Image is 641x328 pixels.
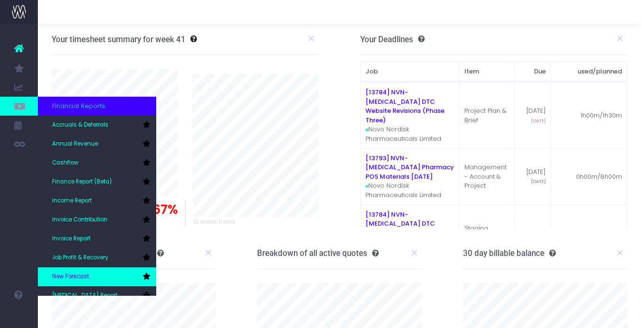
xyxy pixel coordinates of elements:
td: Staging Review & Testing [459,205,515,271]
span: Invoice Report [52,235,90,243]
a: [13793] NVN-[MEDICAL_DATA] Pharmacy POS Materials [DATE] [365,154,454,181]
a: New Forecast [38,267,156,286]
td: Project Plan & Brief [459,82,515,148]
td: Novo Nordisk Pharmaceuticals Limited [361,148,460,205]
td: Novo Nordisk Pharmaceuticals Limited [361,205,460,271]
span: Finance Report (Beta) [52,178,112,186]
span: Cashflow [52,159,79,167]
h3: Your Deadlines [360,35,425,44]
img: images/default_profile_image.png [12,309,26,323]
a: Annual Revenue [38,135,156,154]
span: Job Profit & Recovery [52,254,108,262]
span: New Forecast [52,273,89,281]
a: [13784] NVN-[MEDICAL_DATA] DTC Website Revisions (Phase Three) [365,88,445,125]
td: [DATE] [515,148,551,205]
span: 10 week trend [193,217,235,227]
a: [MEDICAL_DATA] Report [38,286,156,305]
th: Item: activate to sort column ascending [459,62,515,82]
span: Annual Revenue [52,140,98,148]
a: Finance Report (Beta) [38,173,156,191]
span: [DATE] [531,178,546,185]
a: Job Profit & Recovery [38,248,156,267]
td: [DATE] [515,82,551,148]
a: Accruals & Deferrals [38,116,156,135]
a: Invoice Report [38,229,156,248]
td: Novo Nordisk Pharmaceuticals Limited [361,82,460,148]
td: Management - Account & Project [459,148,515,205]
th: Job: activate to sort column ascending [361,62,460,82]
span: -67% [145,200,178,219]
a: [13784] NVN-[MEDICAL_DATA] DTC Website Revisions (Phase Three) [365,210,445,247]
span: [DATE] [531,118,546,124]
span: Accruals & Deferrals [52,121,108,129]
h3: 30 day billable balance [463,248,556,258]
a: Income Report [38,191,156,210]
a: Invoice Contribution [38,210,156,229]
td: [DATE] [515,205,551,271]
th: used/planned: activate to sort column ascending [551,62,627,82]
a: Cashflow [38,154,156,173]
span: Income Report [52,197,92,205]
span: Financial Reports [52,101,105,111]
span: [MEDICAL_DATA] Report [52,292,117,300]
span: Invoice Contribution [52,216,107,224]
h3: Breakdown of all active quotes [257,248,379,258]
h3: Your timesheet summary for week 41 [52,35,186,44]
th: Due: activate to sort column ascending [515,62,551,82]
span: 1h00m/1h30m [580,111,622,120]
span: 0h00m/8h00m [576,172,622,182]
